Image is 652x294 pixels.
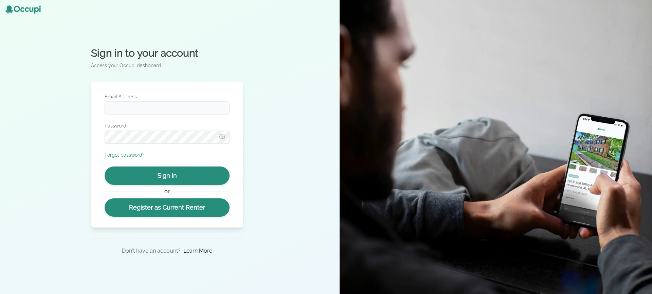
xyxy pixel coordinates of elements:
span: or [161,188,173,196]
p: Access your Occupi dashboard [91,62,243,69]
label: Password [105,122,230,129]
h2: Sign in to your account [91,47,243,59]
label: Email Address [105,93,230,100]
a: Learn More [183,247,212,255]
button: Forgot password? [105,152,145,158]
p: Don't have an account? [122,247,181,255]
button: Sign In [105,166,230,185]
a: Register as Current Renter [105,198,230,217]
